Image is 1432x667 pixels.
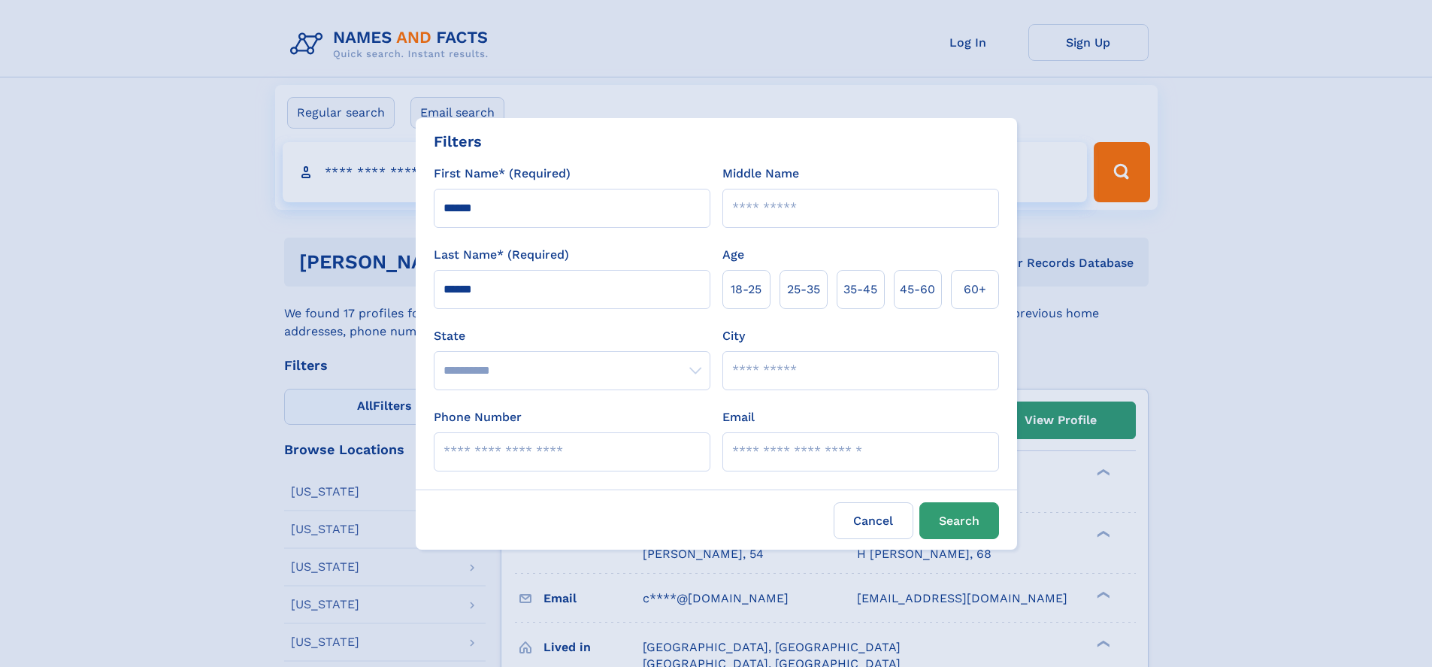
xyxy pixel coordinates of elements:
span: 25‑35 [787,280,820,299]
label: City [722,327,745,345]
span: 35‑45 [843,280,877,299]
span: 60+ [964,280,986,299]
label: Cancel [834,502,913,539]
label: State [434,327,710,345]
label: Phone Number [434,408,522,426]
label: First Name* (Required) [434,165,571,183]
button: Search [919,502,999,539]
span: 45‑60 [900,280,935,299]
label: Email [722,408,755,426]
label: Last Name* (Required) [434,246,569,264]
label: Age [722,246,744,264]
span: 18‑25 [731,280,761,299]
label: Middle Name [722,165,799,183]
div: Filters [434,130,482,153]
